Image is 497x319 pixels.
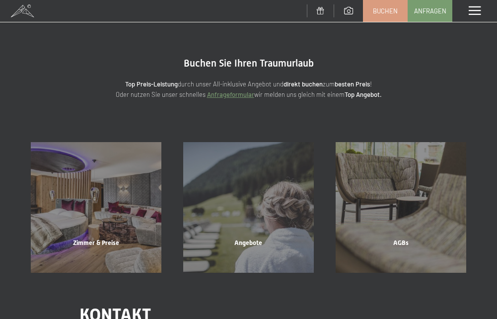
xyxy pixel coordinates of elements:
span: Angebote [234,239,262,246]
strong: Top Angebot. [345,90,382,98]
span: Zimmer & Preise [73,239,119,246]
span: Buchen [373,6,398,15]
a: Anfrageformular [207,90,254,98]
span: AGBs [393,239,409,246]
span: Buchen Sie Ihren Traumurlaub [184,57,314,69]
strong: direkt buchen [284,80,323,88]
strong: besten Preis [335,80,370,88]
strong: Top Preis-Leistung [125,80,178,88]
a: Buchen [363,0,407,21]
a: Buchung AGBs [325,142,477,273]
p: durch unser All-inklusive Angebot und zum ! Oder nutzen Sie unser schnelles wir melden uns gleich... [40,79,457,100]
a: Buchung Angebote [172,142,325,273]
a: Anfragen [408,0,452,21]
a: Buchung Zimmer & Preise [20,142,172,273]
span: Anfragen [414,6,446,15]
